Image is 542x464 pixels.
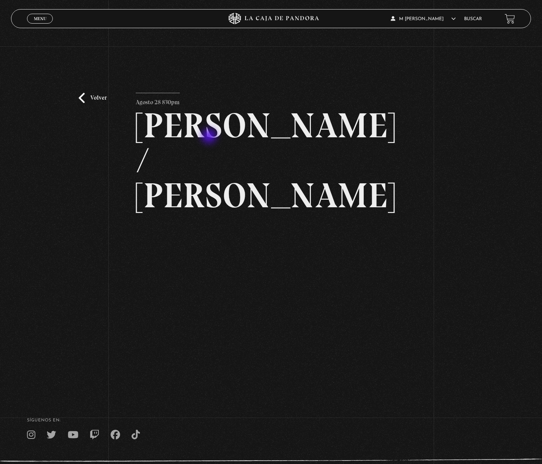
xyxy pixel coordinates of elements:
[136,224,406,377] iframe: Dailymotion video player – PROGRAMA EDITADO 29-8 TRUMP-MAD-
[136,93,180,108] p: Agosto 28 830pm
[31,23,49,28] span: Cerrar
[79,93,107,103] a: Volver
[505,14,515,24] a: View your shopping cart
[27,418,515,423] h4: SÍguenos en:
[464,17,482,21] a: Buscar
[34,16,46,21] span: Menu
[391,17,456,21] span: M [PERSON_NAME]
[136,108,406,213] h2: [PERSON_NAME] / [PERSON_NAME]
